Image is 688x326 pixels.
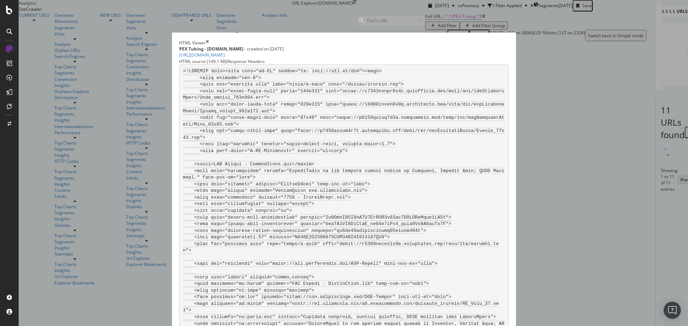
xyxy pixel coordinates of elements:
div: times [206,40,209,46]
a: [URL][DOMAIN_NAME] [179,52,225,58]
div: Response Headers [227,58,265,64]
div: HTML source (149.1 KB) [179,58,227,64]
strong: PEX Tubing - [DOMAIN_NAME] [179,46,243,52]
div: HTML Viewer [179,40,206,46]
div: - crawled on [DATE] [179,46,509,52]
div: Open Intercom Messenger [664,302,681,319]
